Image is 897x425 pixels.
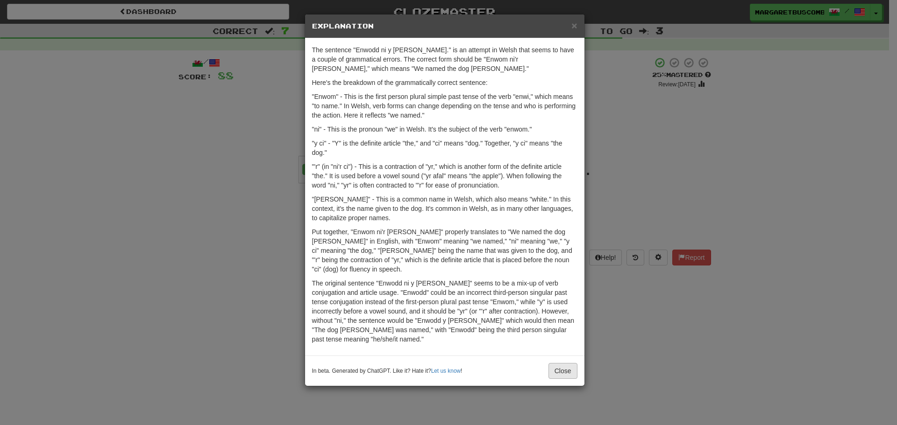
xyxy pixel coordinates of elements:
span: × [571,20,577,31]
p: "'r" (in "ni'r ci") - This is a contraction of "yr," which is another form of the definite articl... [312,162,577,190]
p: The original sentence "Enwodd ni y [PERSON_NAME]" seems to be a mix-up of verb conjugation and ar... [312,279,577,344]
h5: Explanation [312,21,577,31]
p: "ni" - This is the pronoun "we" in Welsh. It's the subject of the verb "enwom." [312,125,577,134]
p: Put together, "Enwom ni'r [PERSON_NAME]" properly translates to "We named the dog [PERSON_NAME]" ... [312,227,577,274]
p: Here's the breakdown of the grammatically correct sentence: [312,78,577,87]
p: "y ci" - "Y" is the definite article "the," and "ci" means "dog." Together, "y ci" means "the dog." [312,139,577,157]
button: Close [548,363,577,379]
p: "Enwom" - This is the first person plural simple past tense of the verb "enwi," which means "to n... [312,92,577,120]
p: The sentence "Enwodd ni y [PERSON_NAME]." is an attempt in Welsh that seems to have a couple of g... [312,45,577,73]
a: Let us know [431,368,461,374]
small: In beta. Generated by ChatGPT. Like it? Hate it? ! [312,367,463,375]
button: Close [571,21,577,30]
p: "[PERSON_NAME]" - This is a common name in Welsh, which also means "white." In this context, it's... [312,195,577,223]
